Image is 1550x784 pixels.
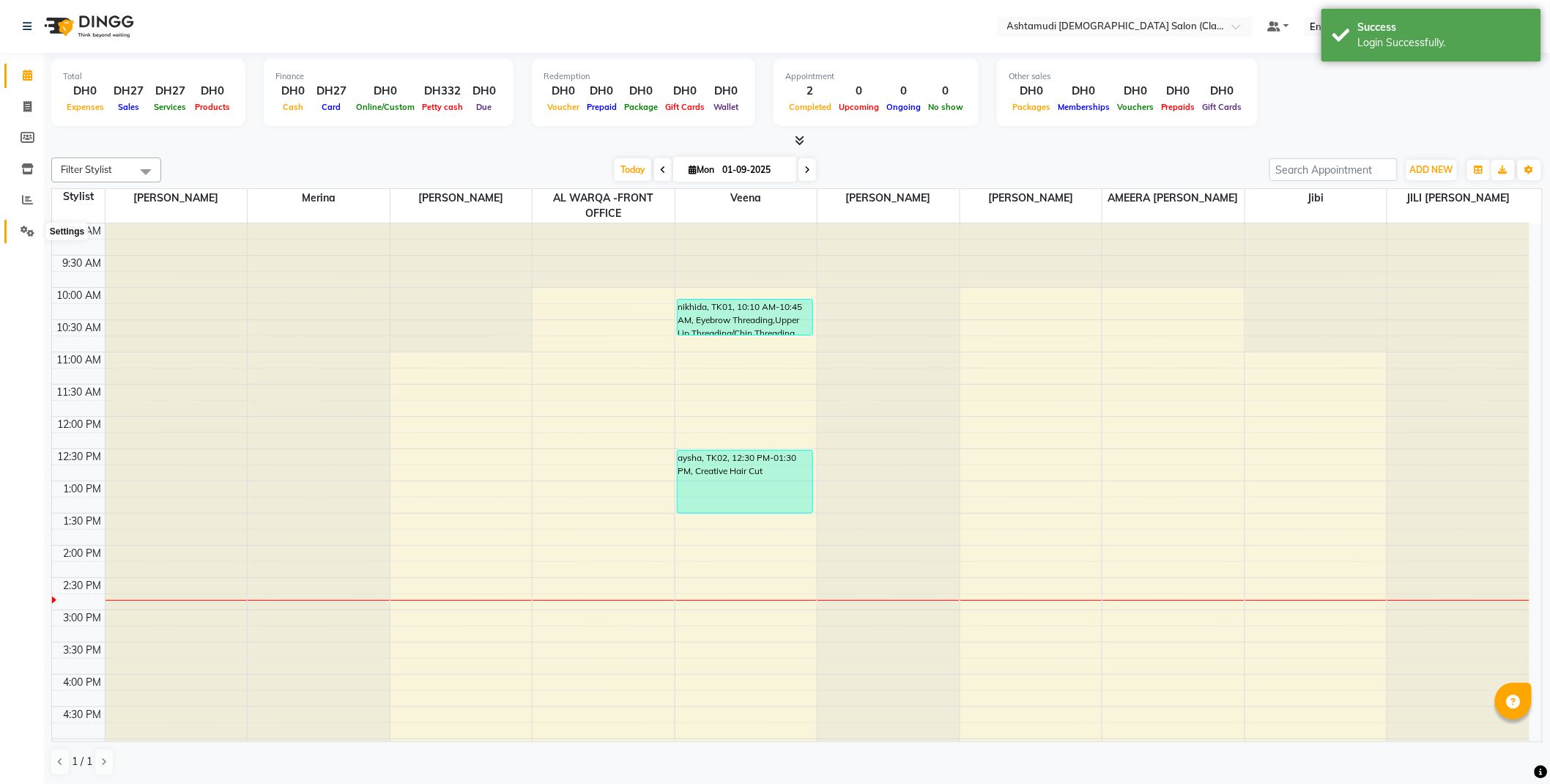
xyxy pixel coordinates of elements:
[678,300,813,335] div: nikhida, TK01, 10:10 AM-10:45 AM, Eyebrow Threading,Upper Lip Threading/Chin Threading
[883,102,924,112] span: Ongoing
[1054,83,1113,100] div: DH0
[678,451,813,513] div: aysha, TK02, 12:30 PM-01:30 PM, Creative Hair Cut
[1245,189,1387,207] span: Jibi
[1113,83,1157,100] div: DH0
[63,102,108,112] span: Expenses
[191,102,234,112] span: Products
[924,102,967,112] span: No show
[883,83,924,100] div: 0
[352,102,418,112] span: Online/Custom
[319,102,345,112] span: Card
[191,83,234,100] div: DH0
[708,83,744,100] div: DH0
[544,102,583,112] span: Voucher
[924,83,967,100] div: 0
[60,256,105,271] div: 9:30 AM
[72,754,92,769] span: 1 / 1
[1406,160,1457,180] button: ADD NEW
[61,481,105,497] div: 1:00 PM
[63,70,234,83] div: Total
[61,675,105,690] div: 4:00 PM
[1054,102,1113,112] span: Memberships
[835,102,883,112] span: Upcoming
[151,102,190,112] span: Services
[52,189,105,204] div: Stylist
[63,83,108,100] div: DH0
[311,83,352,100] div: DH27
[533,189,675,223] span: AL WARQA -FRONT OFFICE
[1157,102,1199,112] span: Prepaids
[1358,20,1530,35] div: Success
[1009,83,1054,100] div: DH0
[108,83,149,100] div: DH27
[37,6,138,47] img: logo
[620,102,661,112] span: Package
[817,189,960,207] span: [PERSON_NAME]
[1387,189,1529,207] span: JILI [PERSON_NAME]
[61,707,105,722] div: 4:30 PM
[661,102,708,112] span: Gift Cards
[615,158,651,181] span: Today
[1102,189,1245,207] span: AMEERA [PERSON_NAME]
[352,83,418,100] div: DH0
[785,102,835,112] span: Completed
[46,223,88,240] div: Settings
[55,449,105,465] div: 12:30 PM
[275,83,311,100] div: DH0
[54,288,105,303] div: 10:00 AM
[544,70,744,83] div: Redemption
[275,70,502,83] div: Finance
[960,189,1102,207] span: [PERSON_NAME]
[279,102,307,112] span: Cash
[620,83,661,100] div: DH0
[418,83,467,100] div: DH332
[61,739,105,755] div: 5:00 PM
[1157,83,1199,100] div: DH0
[54,320,105,336] div: 10:30 AM
[473,102,496,112] span: Due
[1269,158,1398,181] input: Search Appointment
[149,83,191,100] div: DH27
[467,83,502,100] div: DH0
[390,189,533,207] span: [PERSON_NAME]
[835,83,883,100] div: 0
[248,189,390,207] span: Merina
[114,102,143,112] span: Sales
[685,164,718,175] span: Mon
[544,83,583,100] div: DH0
[1199,83,1246,100] div: DH0
[1358,35,1530,51] div: Login Successfully.
[1410,164,1453,175] span: ADD NEW
[1199,102,1246,112] span: Gift Cards
[718,159,791,181] input: 2025-09-01
[583,83,620,100] div: DH0
[785,83,835,100] div: 2
[1113,102,1157,112] span: Vouchers
[54,385,105,400] div: 11:30 AM
[661,83,708,100] div: DH0
[61,643,105,658] div: 3:30 PM
[583,102,620,112] span: Prepaid
[675,189,817,207] span: Veena
[1009,102,1054,112] span: Packages
[1009,70,1246,83] div: Other sales
[61,163,112,175] span: Filter Stylist
[418,102,467,112] span: Petty cash
[61,514,105,529] div: 1:30 PM
[710,102,742,112] span: Wallet
[54,352,105,368] div: 11:00 AM
[55,417,105,432] div: 12:00 PM
[105,189,248,207] span: [PERSON_NAME]
[785,70,967,83] div: Appointment
[61,610,105,626] div: 3:00 PM
[61,546,105,561] div: 2:00 PM
[61,578,105,593] div: 2:30 PM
